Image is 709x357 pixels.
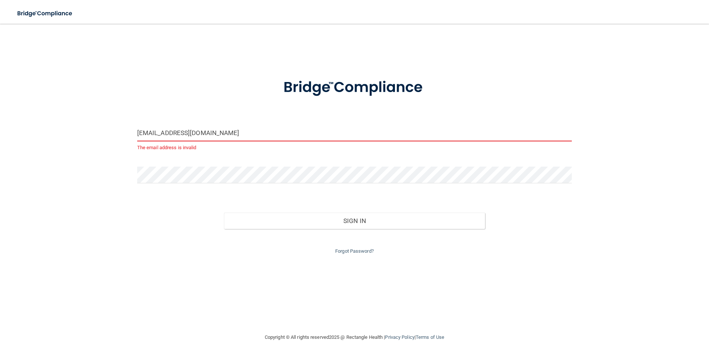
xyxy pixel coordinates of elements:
input: Email [137,125,572,141]
button: Sign In [224,213,485,229]
img: bridge_compliance_login_screen.278c3ca4.svg [11,6,79,21]
a: Forgot Password? [335,248,374,254]
div: Copyright © All rights reserved 2025 @ Rectangle Health | | [219,325,490,349]
a: Terms of Use [416,334,444,340]
img: bridge_compliance_login_screen.278c3ca4.svg [268,68,441,107]
iframe: Drift Widget Chat Controller [581,304,700,334]
p: The email address is invalid [137,143,572,152]
a: Privacy Policy [385,334,414,340]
